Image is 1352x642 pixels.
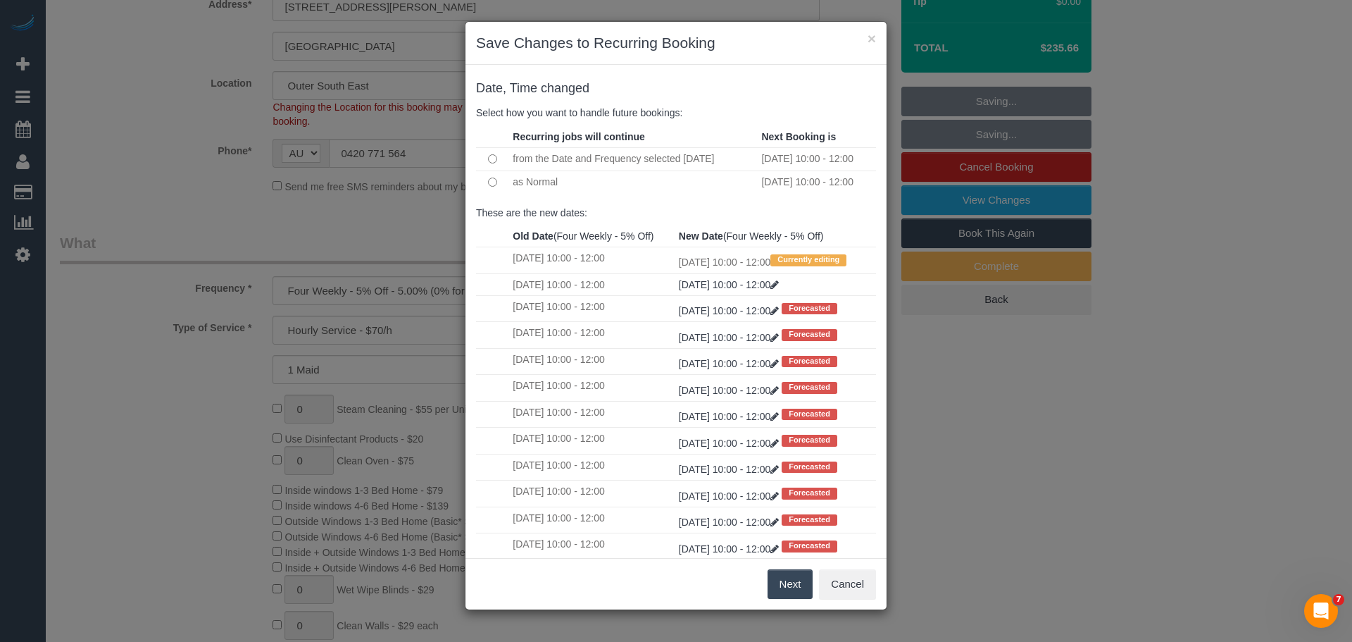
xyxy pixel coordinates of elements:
td: as Normal [509,171,758,194]
span: Forecasted [782,409,837,420]
p: These are the new dates: [476,206,876,220]
td: [DATE] 10:00 - 12:00 [509,481,675,507]
td: [DATE] 10:00 - 12:00 [675,247,876,273]
td: [DATE] 10:00 - 12:00 [509,375,675,401]
span: Forecasted [782,382,837,393]
a: [DATE] 10:00 - 12:00 [679,411,782,422]
td: [DATE] 10:00 - 12:00 [509,322,675,348]
span: Forecasted [782,488,837,499]
a: [DATE] 10:00 - 12:00 [679,358,782,369]
span: Forecasted [782,435,837,446]
h4: changed [476,82,876,96]
td: [DATE] 10:00 - 12:00 [509,507,675,533]
strong: Next Booking is [761,131,836,142]
td: [DATE] 10:00 - 12:00 [758,147,876,171]
span: Forecasted [782,303,837,314]
a: [DATE] 10:00 - 12:00 [679,305,782,316]
a: [DATE] 10:00 - 12:00 [679,279,779,290]
td: [DATE] 10:00 - 12:00 [509,533,675,560]
td: [DATE] 10:00 - 12:00 [758,171,876,194]
a: [DATE] 10:00 - 12:00 [679,543,782,555]
a: [DATE] 10:00 - 12:00 [679,517,782,528]
a: [DATE] 10:00 - 12:00 [679,438,782,449]
button: Next [768,569,813,599]
td: from the Date and Frequency selected [DATE] [509,147,758,171]
span: Forecasted [782,541,837,552]
td: [DATE] 10:00 - 12:00 [509,401,675,427]
td: [DATE] 10:00 - 12:00 [509,273,675,295]
strong: New Date [679,230,723,242]
td: [DATE] 10:00 - 12:00 [509,428,675,454]
span: 7 [1333,594,1344,605]
p: Select how you want to handle future bookings: [476,106,876,120]
span: Currently editing [770,254,846,266]
td: [DATE] 10:00 - 12:00 [509,247,675,273]
span: Date, Time [476,81,537,95]
span: Forecasted [782,514,837,526]
td: [DATE] 10:00 - 12:00 [509,295,675,321]
span: Forecasted [782,329,837,340]
a: [DATE] 10:00 - 12:00 [679,332,782,343]
a: [DATE] 10:00 - 12:00 [679,464,782,475]
span: Forecasted [782,356,837,367]
button: Cancel [819,569,876,599]
span: Forecasted [782,462,837,473]
th: (Four Weekly - 5% Off) [509,226,675,247]
a: [DATE] 10:00 - 12:00 [679,490,782,502]
td: [DATE] 10:00 - 12:00 [509,348,675,374]
h3: Save Changes to Recurring Booking [476,32,876,54]
a: [DATE] 10:00 - 12:00 [679,385,782,396]
strong: Old Date [513,230,553,242]
button: × [868,31,876,46]
iframe: Intercom live chat [1304,594,1338,628]
strong: Recurring jobs will continue [513,131,644,142]
th: (Four Weekly - 5% Off) [675,226,876,247]
td: [DATE] 10:00 - 12:00 [509,454,675,480]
